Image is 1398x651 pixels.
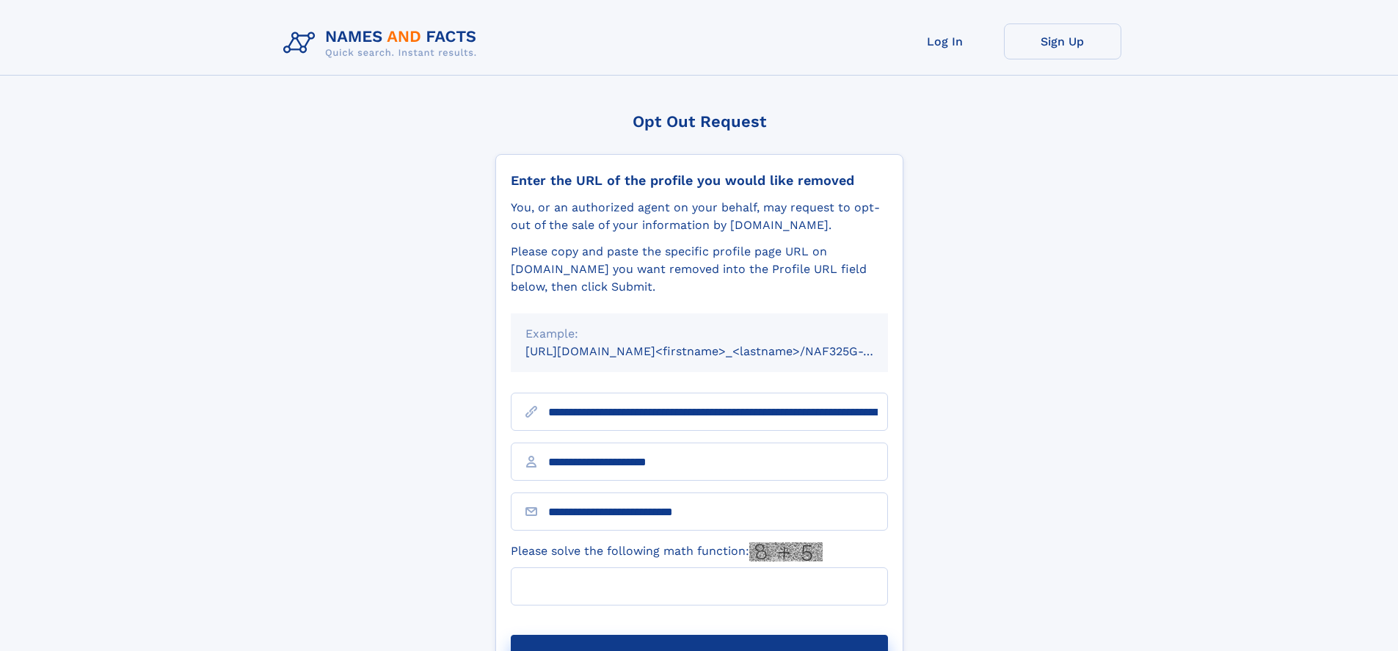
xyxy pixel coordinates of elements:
div: Opt Out Request [495,112,903,131]
div: Please copy and paste the specific profile page URL on [DOMAIN_NAME] you want removed into the Pr... [511,243,888,296]
div: You, or an authorized agent on your behalf, may request to opt-out of the sale of your informatio... [511,199,888,234]
div: Example: [525,325,873,343]
a: Sign Up [1004,23,1121,59]
label: Please solve the following math function: [511,542,823,561]
a: Log In [887,23,1004,59]
div: Enter the URL of the profile you would like removed [511,172,888,189]
small: [URL][DOMAIN_NAME]<firstname>_<lastname>/NAF325G-xxxxxxxx [525,344,916,358]
img: Logo Names and Facts [277,23,489,63]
